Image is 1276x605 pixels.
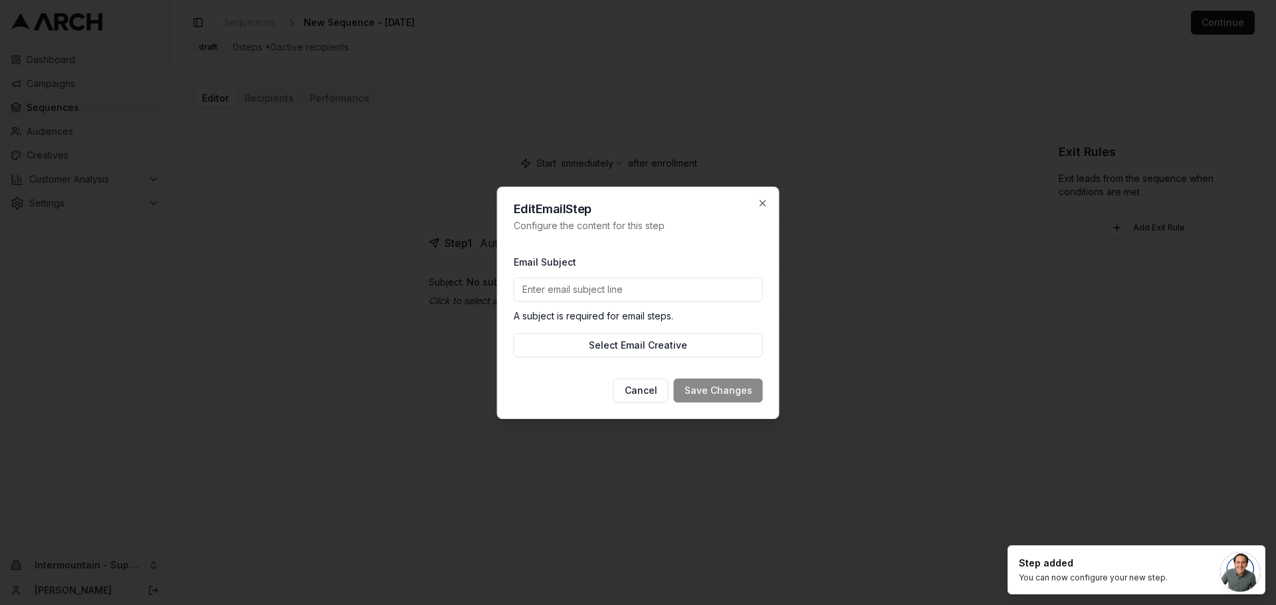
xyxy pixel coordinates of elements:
button: Select Email Creative [514,333,763,357]
label: Email Subject [514,256,576,268]
input: Enter email subject line [514,278,763,302]
button: Cancel [613,379,669,402]
p: A subject is required for email steps. [514,309,763,323]
p: Configure the content for this step [514,219,763,232]
h2: Edit Email Step [514,203,763,215]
